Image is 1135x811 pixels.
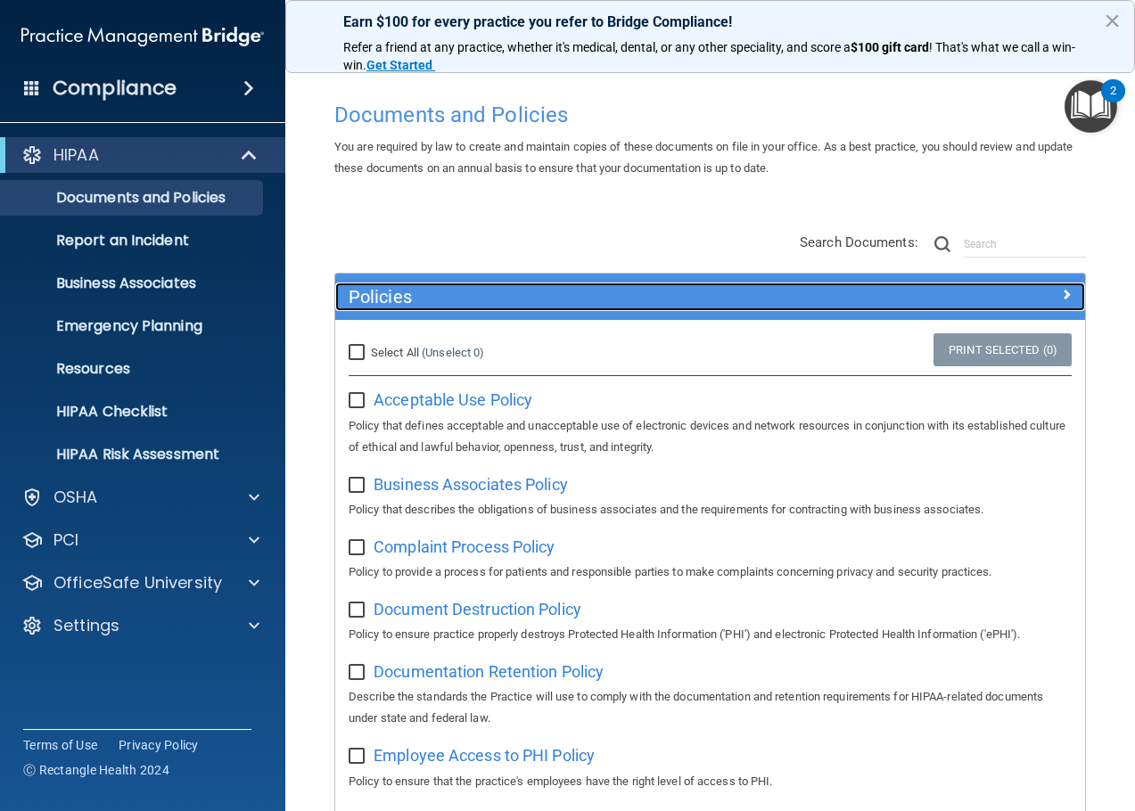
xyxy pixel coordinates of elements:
[53,487,98,508] p: OSHA
[349,499,1072,520] p: Policy that describes the obligations of business associates and the requirements for contracting...
[53,76,177,101] h4: Compliance
[349,346,369,360] input: Select All (Unselect 0)
[53,529,78,551] p: PCI
[334,103,1086,127] h4: Documents and Policies
[374,390,532,409] span: Acceptable Use Policy
[343,40,1075,72] span: ! That's what we call a win-win.
[12,446,255,463] p: HIPAA Risk Assessment
[349,624,1072,645] p: Policy to ensure practice properly destroys Protected Health Information ('PHI') and electronic P...
[1065,80,1117,133] button: Open Resource Center, 2 new notifications
[53,615,119,636] p: Settings
[12,189,255,207] p: Documents and Policies
[374,746,595,765] span: Employee Access to PHI Policy
[53,572,222,594] p: OfficeSafe University
[21,572,259,594] a: OfficeSafe University
[23,736,97,754] a: Terms of Use
[21,529,259,551] a: PCI
[349,771,1072,792] p: Policy to ensure that the practice's employees have the right level of access to PHI.
[343,13,1077,30] p: Earn $100 for every practice you refer to Bridge Compliance!
[21,144,259,166] a: HIPAA
[12,360,255,378] p: Resources
[933,333,1072,366] a: Print Selected (0)
[343,40,851,54] span: Refer a friend at any practice, whether it's medical, dental, or any other speciality, and score a
[349,415,1072,458] p: Policy that defines acceptable and unacceptable use of electronic devices and network resources i...
[800,234,918,250] span: Search Documents:
[334,140,1073,175] span: You are required by law to create and maintain copies of these documents on file in your office. ...
[934,236,950,252] img: ic-search.3b580494.png
[23,761,169,779] span: Ⓒ Rectangle Health 2024
[21,19,264,54] img: PMB logo
[349,287,884,307] h5: Policies
[349,561,1072,583] p: Policy to provide a process for patients and responsible parties to make complaints concerning pr...
[1110,91,1116,114] div: 2
[964,231,1086,258] input: Search
[12,317,255,335] p: Emergency Planning
[349,686,1072,729] p: Describe the standards the Practice will use to comply with the documentation and retention requi...
[53,144,99,166] p: HIPAA
[21,487,259,508] a: OSHA
[371,346,419,359] span: Select All
[349,283,1072,311] a: Policies
[21,615,259,636] a: Settings
[422,346,484,359] a: (Unselect 0)
[374,475,568,494] span: Business Associates Policy
[374,537,555,556] span: Complaint Process Policy
[366,58,432,72] strong: Get Started
[374,662,604,681] span: Documentation Retention Policy
[851,40,929,54] strong: $100 gift card
[12,274,255,292] p: Business Associates
[1104,6,1121,35] button: Close
[374,600,581,618] span: Document Destruction Policy
[12,403,255,421] p: HIPAA Checklist
[119,736,199,754] a: Privacy Policy
[366,58,435,72] a: Get Started
[12,232,255,250] p: Report an Incident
